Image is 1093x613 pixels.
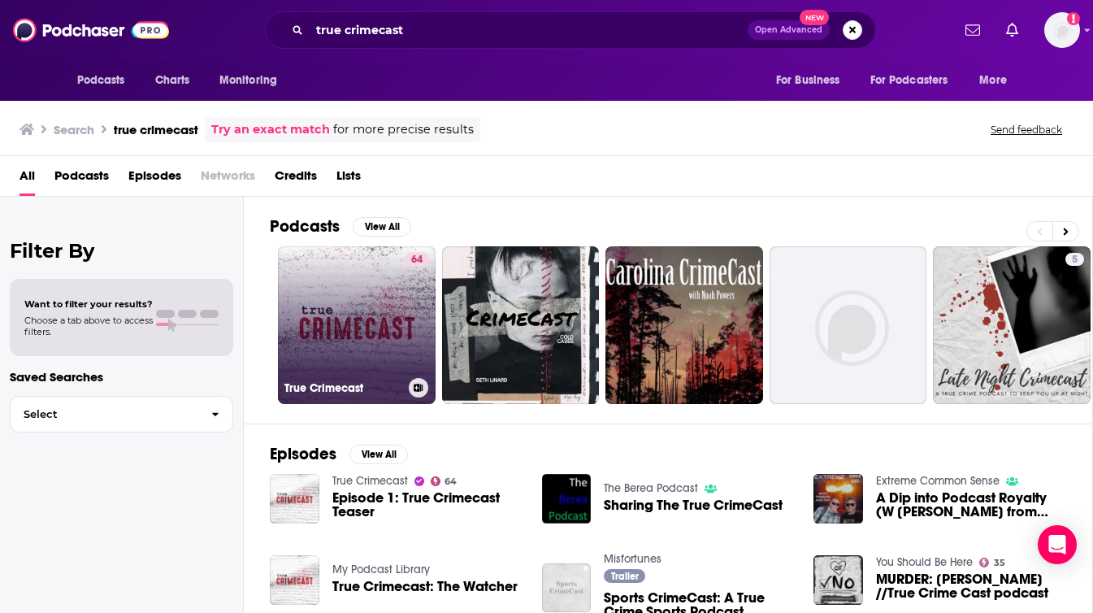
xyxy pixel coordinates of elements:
[1072,252,1078,268] span: 5
[876,491,1066,519] span: A Dip into Podcast Royalty (W [PERSON_NAME] from True Crimecast)
[994,559,1005,567] span: 35
[1044,12,1080,48] span: Logged in as jackiemayer
[860,65,972,96] button: open menu
[813,474,863,524] img: A Dip into Podcast Royalty (W Jamie from True Crimecast)
[332,563,430,576] a: My Podcast Library
[11,409,198,420] span: Select
[979,69,1007,92] span: More
[1044,12,1080,48] img: User Profile
[10,239,233,263] h2: Filter By
[275,163,317,196] a: Credits
[876,572,1066,600] span: MURDER: [PERSON_NAME] //True Crime Cast podcast
[66,65,146,96] button: open menu
[604,481,698,495] a: The Berea Podcast
[959,16,987,44] a: Show notifications dropdown
[332,474,408,488] a: True Crimecast
[77,69,125,92] span: Podcasts
[270,444,408,464] a: EpisodesView All
[776,69,840,92] span: For Business
[54,163,109,196] a: Podcasts
[445,478,457,485] span: 64
[604,552,661,566] a: Misfortunes
[24,298,153,310] span: Want to filter your results?
[201,163,255,196] span: Networks
[211,120,330,139] a: Try an exact match
[542,563,592,613] img: Sports CrimeCast: A True Crime Sports Podcast Welcome
[813,555,863,605] img: MURDER: Mary Grieneder //True Crime Cast podcast
[1044,12,1080,48] button: Show profile menu
[986,123,1067,137] button: Send feedback
[349,445,408,464] button: View All
[405,253,429,266] a: 64
[353,217,411,237] button: View All
[870,69,948,92] span: For Podcasters
[155,69,190,92] span: Charts
[10,396,233,433] button: Select
[1000,16,1025,44] a: Show notifications dropdown
[270,444,336,464] h2: Episodes
[979,558,1005,567] a: 35
[265,11,876,49] div: Search podcasts, credits, & more...
[431,476,458,486] a: 64
[876,555,973,569] a: You Should Be Here
[765,65,861,96] button: open menu
[270,555,319,605] img: True Crimecast: The Watcher
[128,163,181,196] a: Episodes
[411,252,423,268] span: 64
[800,10,829,25] span: New
[208,65,298,96] button: open menu
[876,572,1066,600] a: MURDER: Mary Grieneder //True Crime Cast podcast
[270,216,340,237] h2: Podcasts
[270,474,319,524] img: Episode 1: True Crimecast Teaser
[333,120,474,139] span: for more precise results
[54,122,94,137] h3: Search
[284,381,402,395] h3: True Crimecast
[604,498,783,512] a: Sharing The True CrimeCast
[20,163,35,196] a: All
[1067,12,1080,25] svg: Add a profile image
[611,572,639,581] span: Trailer
[278,246,436,404] a: 64True Crimecast
[270,216,411,237] a: PodcastsView All
[933,246,1091,404] a: 5
[968,65,1027,96] button: open menu
[1038,525,1077,564] div: Open Intercom Messenger
[876,474,1000,488] a: Extreme Common Sense
[13,15,169,46] img: Podchaser - Follow, Share and Rate Podcasts
[114,122,198,137] h3: true crimecast
[1065,253,1084,266] a: 5
[24,315,153,337] span: Choose a tab above to access filters.
[876,491,1066,519] a: A Dip into Podcast Royalty (W Jamie from True Crimecast)
[219,69,277,92] span: Monitoring
[332,580,518,593] a: True Crimecast: The Watcher
[145,65,200,96] a: Charts
[336,163,361,196] a: Lists
[310,17,748,43] input: Search podcasts, credits, & more...
[332,491,523,519] a: Episode 1: True Crimecast Teaser
[755,26,822,34] span: Open Advanced
[748,20,830,40] button: Open AdvancedNew
[542,474,592,524] img: Sharing The True CrimeCast
[10,369,233,385] p: Saved Searches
